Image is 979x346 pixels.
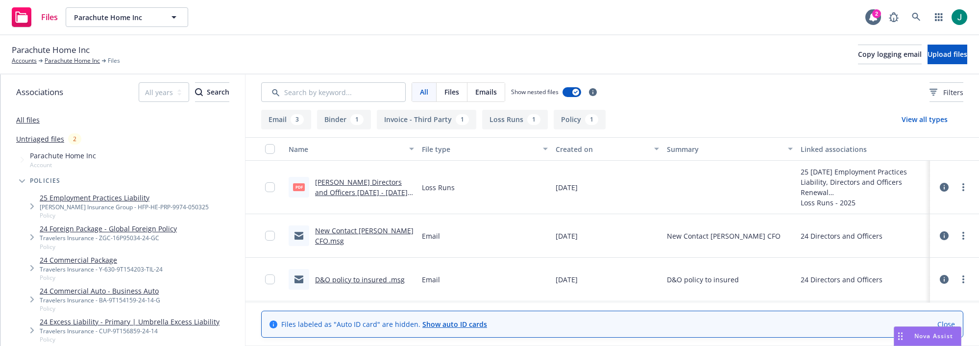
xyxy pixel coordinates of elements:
span: Filters [930,87,963,98]
span: [DATE] [556,231,578,241]
span: Policies [30,178,61,184]
span: Files labeled as "Auto ID card" are hidden. [281,319,487,329]
div: [PERSON_NAME] Insurance Group - HFP-HE-PRP-9974-050325 [40,203,209,211]
button: Summary [663,137,796,161]
button: Linked associations [797,137,930,161]
button: Created on [552,137,663,161]
span: Files [41,13,58,21]
div: Search [195,83,229,101]
a: 24 Commercial Package [40,255,163,265]
span: D&O policy to insured [667,274,739,285]
a: Show auto ID cards [422,320,487,329]
button: SearchSearch [195,82,229,102]
a: [PERSON_NAME] Directors and Officers [DATE] - [DATE] Loss Runs - Valued [DATE].pdf [315,177,414,207]
span: All [420,87,428,97]
span: Show nested files [511,88,559,96]
a: 25 Employment Practices Liability [40,193,209,203]
button: Policy [554,110,606,129]
div: File type [422,144,537,154]
input: Toggle Row Selected [265,182,275,192]
div: Drag to move [894,327,906,346]
a: All files [16,115,40,124]
a: Parachute Home Inc [45,56,100,65]
div: 24 Directors and Officers [801,274,882,285]
div: 2 [68,133,81,145]
div: 1 [350,114,364,125]
span: Files [444,87,459,97]
svg: Search [195,88,203,96]
img: photo [952,9,967,25]
button: Name [285,137,418,161]
span: Nova Assist [914,332,953,340]
span: Email [422,274,440,285]
span: Loss Runs [422,182,455,193]
a: 24 Excess Liability - Primary | Umbrella Excess Liability [40,317,220,327]
div: 25 [DATE] Employment Practices Liability, Directors and Officers Renewal [801,167,926,198]
button: Nova Assist [894,326,961,346]
input: Toggle Row Selected [265,274,275,284]
div: Created on [556,144,648,154]
span: Policy [40,304,160,313]
span: Policy [40,335,220,344]
span: Policy [40,211,209,220]
button: View all types [886,110,963,129]
button: Filters [930,82,963,102]
a: New Contact [PERSON_NAME] CFO.msg [315,226,414,246]
span: Email [422,231,440,241]
span: Associations [16,86,63,99]
div: Name [289,144,403,154]
a: Report a Bug [884,7,904,27]
a: more [957,230,969,242]
span: Parachute Home Inc [30,150,96,161]
div: 2 [872,9,881,18]
button: Email [261,110,311,129]
a: Switch app [929,7,949,27]
a: Files [8,3,62,31]
span: Copy logging email [858,49,922,59]
a: Accounts [12,56,37,65]
div: Travelers Insurance - Y-630-9T154203-TIL-24 [40,265,163,273]
a: Close [937,319,955,329]
input: Toggle Row Selected [265,231,275,241]
div: 24 Directors and Officers [801,231,882,241]
input: Select all [265,144,275,154]
a: D&O policy to insured .msg [315,275,405,284]
span: New Contact [PERSON_NAME] CFO [667,231,781,241]
div: Travelers Insurance - BA-9T154159-24-14-G [40,296,160,304]
div: 3 [291,114,304,125]
span: Account [30,161,96,169]
button: Parachute Home Inc [66,7,188,27]
span: [DATE] [556,274,578,285]
span: Parachute Home Inc [74,12,159,23]
span: Policy [40,243,177,251]
a: 24 Foreign Package - Global Foreign Policy [40,223,177,234]
a: 24 Commercial Auto - Business Auto [40,286,160,296]
div: Loss Runs - 2025 [801,198,926,208]
a: Untriaged files [16,134,64,144]
span: Filters [943,87,963,98]
div: Travelers Insurance - CUP-9T156859-24-14 [40,327,220,335]
span: pdf [293,183,305,191]
span: Files [108,56,120,65]
div: Linked associations [801,144,926,154]
span: Parachute Home Inc [12,44,90,56]
div: Summary [667,144,782,154]
button: Invoice - Third Party [377,110,476,129]
span: Emails [475,87,497,97]
button: File type [418,137,551,161]
div: Travelers Insurance - ZGC-16P95034-24-GC [40,234,177,242]
div: 1 [527,114,540,125]
a: Search [906,7,926,27]
div: 1 [456,114,469,125]
a: more [957,273,969,285]
button: Binder [317,110,371,129]
span: Policy [40,273,163,282]
input: Search by keyword... [261,82,406,102]
span: Upload files [928,49,967,59]
div: 1 [585,114,598,125]
button: Copy logging email [858,45,922,64]
button: Upload files [928,45,967,64]
a: more [957,181,969,193]
span: [DATE] [556,182,578,193]
button: Loss Runs [482,110,548,129]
